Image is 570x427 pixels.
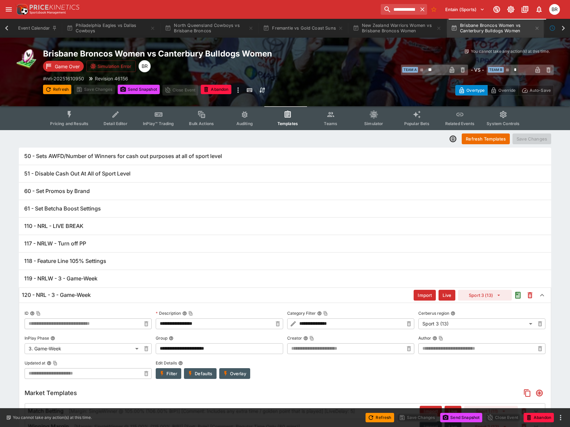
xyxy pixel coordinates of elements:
[156,335,167,341] p: Group
[69,407,355,415] p: [Margin: SingleWinner @ 105.00% (106.00% BIP)] [Comment: Includes any extra time / golden point t...
[25,335,49,341] p: InPlay Phase
[471,48,550,54] p: You cannot take any action(s) at this time.
[455,85,554,95] div: Start From
[156,368,181,379] button: Filter
[530,87,551,94] p: Auto-Save
[277,121,298,126] span: Templates
[432,336,437,341] button: AuthorCopy To Clipboard
[234,85,242,95] button: more
[169,336,174,341] button: Group
[43,48,299,59] h2: Copy To Clipboard
[524,289,536,301] button: This will delete the selected template. You will still need to Save Template changes to commit th...
[24,170,130,177] h6: 51 - Disable Cash Out At All of Sport Level
[25,360,45,366] p: Updated at
[45,106,525,130] div: Event type filters
[519,85,554,95] button: Auto-Save
[63,19,159,38] button: Philadelphia Eagles vs Dallas Cowboys
[24,258,106,265] h6: 118 - Feature Line 105% Settings
[30,311,35,316] button: IDCopy To Clipboard
[287,335,302,341] p: Creator
[519,3,531,15] button: Documentation
[24,153,222,160] h6: 50 - Sets AWFD/Number of Winners for cash out purposes at all of sport level
[86,61,136,72] button: Simulation Error
[462,133,510,144] button: Refresh Templates
[25,310,29,316] p: ID
[557,414,565,422] button: more
[439,336,443,341] button: Copy To Clipboard
[441,4,489,15] button: Select Tenant
[30,5,79,10] img: PriceKinetics
[36,311,41,316] button: Copy To Clipboard
[524,413,554,422] button: Abandon
[22,292,91,299] h6: 120 - NRL - 3 - Game-Week
[445,406,461,417] button: Live
[458,290,512,301] button: Sport 3 (13)
[95,75,128,82] p: Revision 46156
[447,19,544,38] button: Brisbane Broncos Women vs Canterbury Bulldogs Women
[303,336,308,341] button: CreatorCopy To Clipboard
[25,389,77,397] h5: Market Templates
[524,414,554,420] span: Mark an event as closed and abandoned.
[404,121,429,126] span: Popular Bets
[24,275,98,282] h6: 119 - NRLW - 3 - Game-Week
[24,205,101,212] h6: 61 - Set Betcha Boost Settings
[466,87,485,94] p: Overtype
[455,85,488,95] button: Overtype
[201,85,231,94] button: Abandon
[418,318,535,329] div: Sport 3 (13)
[219,368,250,379] button: Overlay
[451,311,455,316] button: Cerberus region
[309,336,314,341] button: Copy To Clipboard
[439,290,455,301] button: Live
[364,121,383,126] span: Simulator
[521,387,533,399] button: Copy Market Templates
[440,413,482,422] button: Send Snapshot
[498,87,516,94] p: Override
[15,3,28,16] img: PriceKinetics Logo
[414,290,436,301] button: Import
[25,343,141,354] div: 3. Game-Week
[3,3,15,15] button: open drawer
[366,413,394,422] button: Refresh
[156,310,181,316] p: Description
[418,335,431,341] p: Author
[189,121,214,126] span: Bulk Actions
[201,86,231,92] span: Mark an event as closed and abandoned.
[13,415,92,421] p: You cannot take any action(s) at this time.
[182,311,187,316] button: DescriptionCopy To Clipboard
[533,3,545,15] button: Notifications
[402,67,418,73] span: Team A
[104,121,127,126] span: Detail Editor
[143,121,174,126] span: InPlay™ Trading
[184,368,216,379] button: Defaults
[188,311,193,316] button: Copy To Clipboard
[53,361,58,365] button: Copy To Clipboard
[24,240,86,247] h6: 117 - NRLW - Turn off PP
[43,85,71,94] button: Refresh
[487,85,519,95] button: Override
[178,361,183,365] button: Edit Details
[323,311,328,316] button: Copy To Clipboard
[55,63,80,70] p: Game Over
[464,406,518,417] button: Sport 1 (11)
[14,19,61,38] button: Event Calendar
[491,3,503,15] button: Connected to PK
[50,121,88,126] span: Pricing and Results
[259,19,347,38] button: Fremantle vs Gold Coast Suns
[24,188,90,195] h6: 60 - Set Promos by Brand
[118,85,160,94] button: Send Snapshot
[324,121,337,126] span: Teams
[471,66,484,73] h6: - VS -
[533,387,545,399] button: Add
[488,67,504,73] span: Team B
[505,3,517,15] button: Toggle light/dark mode
[349,19,446,38] button: New Zealand Warriors Women vs Brisbane Broncos Women
[139,60,151,72] div: Ben Raymond
[317,311,322,316] button: Category FilterCopy To Clipboard
[428,4,439,15] button: No Bookmarks
[47,361,51,365] button: Updated atCopy To Clipboard
[30,11,66,14] img: Sportsbook Management
[418,310,449,316] p: Cerberus region
[28,407,64,415] h6: Match Betting
[487,121,520,126] span: System Controls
